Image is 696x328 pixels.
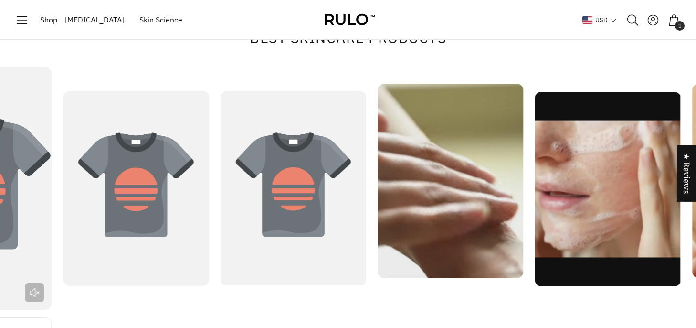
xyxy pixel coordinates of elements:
[625,13,639,27] div: Open search
[667,13,681,27] a: 1
[139,14,182,26] span: Skin Science
[61,10,136,30] a: [MEDICAL_DATA] Guide
[65,14,132,26] span: [MEDICAL_DATA] Guide
[15,10,29,30] a: Toggle menu
[40,14,57,26] span: Shop
[136,10,186,30] a: Skin Science
[677,145,696,202] div: Click to open Judge.me floating reviews tab
[675,21,685,31] span: 1
[25,283,44,302] button: Toggle sound
[582,16,617,24] button: United StatesUSD
[319,9,377,31] img: Rulo™ Skin
[36,10,61,30] a: Shop
[582,16,592,24] img: United States
[582,16,608,24] span: USD
[15,24,681,59] h2: Best Skincare Products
